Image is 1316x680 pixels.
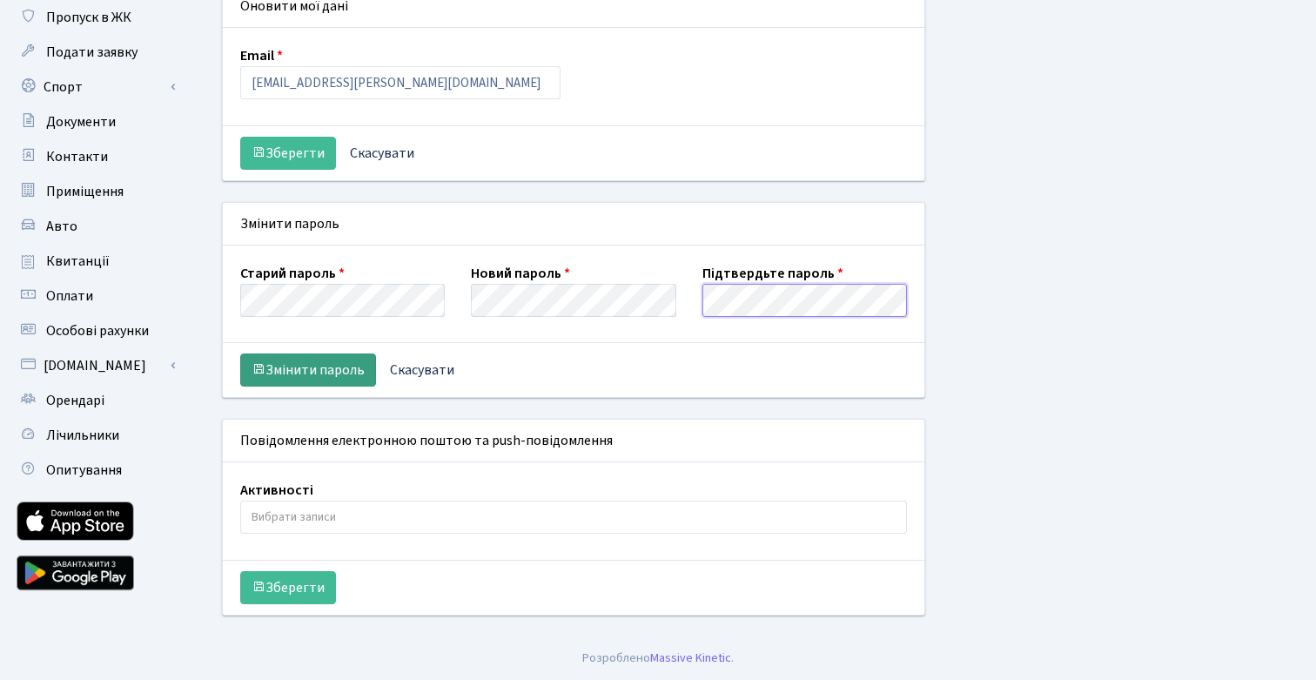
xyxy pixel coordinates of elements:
button: Змінити пароль [240,353,376,387]
label: Активності [240,480,313,501]
a: Приміщення [9,174,183,209]
div: Розроблено . [582,649,734,668]
a: Подати заявку [9,35,183,70]
a: Опитування [9,453,183,488]
div: Повідомлення електронною поштою та push-повідомлення [223,420,924,462]
a: Скасувати [339,137,426,170]
div: Змінити пароль [223,203,924,246]
span: Документи [46,112,116,131]
a: Авто [9,209,183,244]
span: Орендарі [46,391,104,410]
span: Оплати [46,286,93,306]
label: Email [240,45,283,66]
label: Новий пароль [471,263,570,284]
a: Massive Kinetic [650,649,731,667]
a: Контакти [9,139,183,174]
a: Квитанції [9,244,183,279]
span: Пропуск в ЖК [46,8,131,27]
a: Спорт [9,70,183,104]
a: Оплати [9,279,183,313]
input: Вибрати записи [241,502,906,533]
a: Особові рахунки [9,313,183,348]
label: Старий пароль [240,263,345,284]
span: Особові рахунки [46,321,149,340]
a: Орендарі [9,383,183,418]
button: Зберегти [240,571,336,604]
span: Опитування [46,461,122,480]
span: Авто [46,217,77,236]
span: Подати заявку [46,43,138,62]
label: Підтвердьте пароль [702,263,843,284]
span: Приміщення [46,182,124,201]
button: Зберегти [240,137,336,170]
span: Квитанції [46,252,110,271]
a: Документи [9,104,183,139]
a: [DOMAIN_NAME] [9,348,183,383]
a: Скасувати [379,353,466,387]
a: Лічильники [9,418,183,453]
span: Контакти [46,147,108,166]
span: Лічильники [46,426,119,445]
